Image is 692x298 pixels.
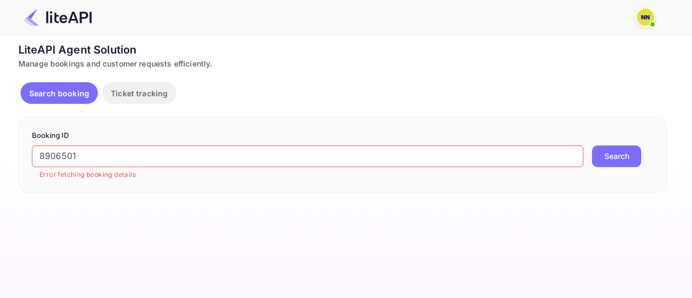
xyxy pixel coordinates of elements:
[29,88,89,99] p: Search booking
[111,88,168,99] p: Ticket tracking
[32,130,654,141] p: Booking ID
[24,9,92,26] img: LiteAPI Logo
[18,42,667,58] div: LiteAPI Agent Solution
[32,145,583,167] input: Enter Booking ID (e.g., 63782194)
[18,58,667,69] div: Manage bookings and customer requests efficiently.
[637,9,654,26] img: N/A N/A
[39,169,576,180] p: Error fetching booking details
[592,145,641,167] button: Search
